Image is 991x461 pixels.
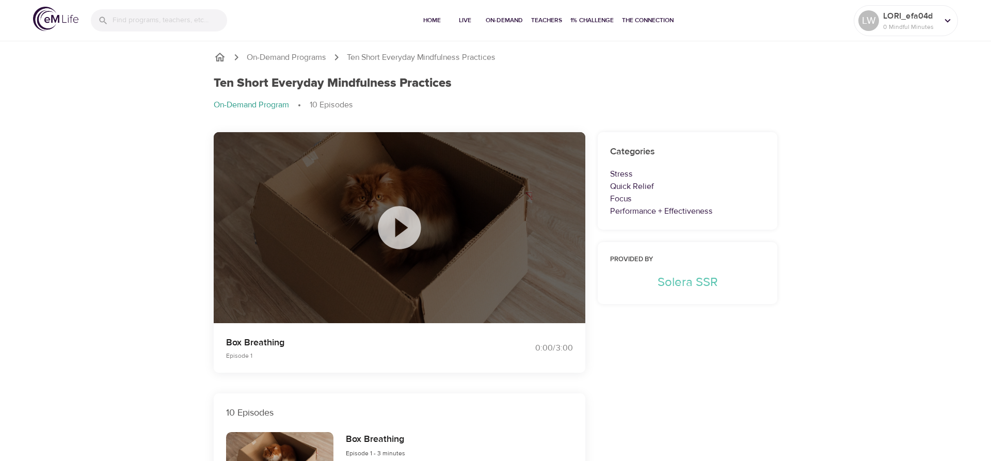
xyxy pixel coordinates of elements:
[310,99,353,111] p: 10 Episodes
[610,273,765,292] p: Solera SSR
[531,15,562,26] span: Teachers
[113,9,227,31] input: Find programs, teachers, etc...
[858,10,879,31] div: LW
[214,51,777,63] nav: breadcrumb
[486,15,523,26] span: On-Demand
[610,205,765,217] p: Performance + Effectiveness
[420,15,444,26] span: Home
[622,15,674,26] span: The Connection
[347,52,495,63] p: Ten Short Everyday Mindfulness Practices
[610,255,765,265] h6: Provided by
[610,168,765,180] p: Stress
[214,99,289,111] p: On-Demand Program
[214,76,452,91] h1: Ten Short Everyday Mindfulness Practices
[610,180,765,193] p: Quick Relief
[495,342,573,354] div: 0:00 / 3:00
[346,432,405,447] h6: Box Breathing
[214,99,777,112] nav: breadcrumb
[346,449,405,457] span: Episode 1 - 3 minutes
[883,22,938,31] p: 0 Mindful Minutes
[610,145,765,160] h6: Categories
[610,193,765,205] p: Focus
[226,406,573,420] p: 10 Episodes
[226,336,483,349] p: Box Breathing
[570,15,614,26] span: 1% Challenge
[453,15,477,26] span: Live
[33,7,78,31] img: logo
[226,351,483,360] p: Episode 1
[247,52,326,63] a: On-Demand Programs
[883,10,938,22] p: LORI_efa04d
